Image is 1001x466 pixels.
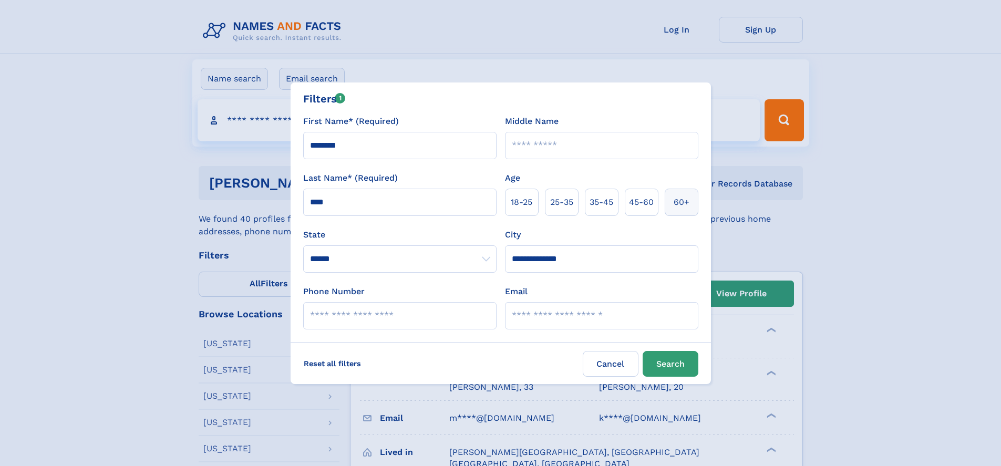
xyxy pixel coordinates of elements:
label: Reset all filters [297,351,368,376]
label: State [303,229,497,241]
label: Cancel [583,351,638,377]
label: City [505,229,521,241]
label: Email [505,285,528,298]
label: Phone Number [303,285,365,298]
span: 60+ [674,196,689,209]
label: First Name* (Required) [303,115,399,128]
span: 18‑25 [511,196,532,209]
span: 35‑45 [590,196,613,209]
div: Filters [303,91,346,107]
label: Last Name* (Required) [303,172,398,184]
span: 45‑60 [629,196,654,209]
label: Age [505,172,520,184]
label: Middle Name [505,115,559,128]
button: Search [643,351,698,377]
span: 25‑35 [550,196,573,209]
